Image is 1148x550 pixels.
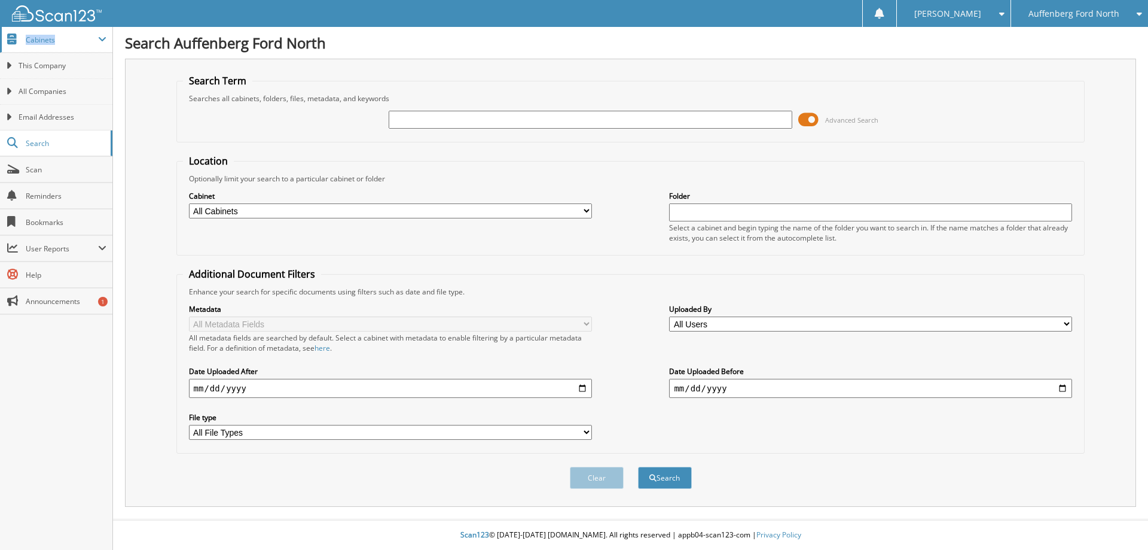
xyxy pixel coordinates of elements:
span: Scan [26,165,106,175]
span: Cabinets [26,35,98,45]
label: File type [189,412,592,423]
label: Folder [669,191,1072,201]
legend: Location [183,154,234,168]
span: Scan123 [460,530,489,540]
button: Clear [570,467,624,489]
legend: Additional Document Filters [183,268,321,281]
label: Metadata [189,304,592,314]
label: Uploaded By [669,304,1072,314]
a: here [315,343,330,353]
span: Email Addresses [19,112,106,123]
span: Announcements [26,296,106,306]
div: Searches all cabinets, folders, files, metadata, and keywords [183,93,1079,104]
div: All metadata fields are searched by default. Select a cabinet with metadata to enable filtering b... [189,333,592,353]
div: © [DATE]-[DATE] [DOMAIN_NAME]. All rights reserved | appb04-scan123-com | [113,521,1148,550]
div: Select a cabinet and begin typing the name of the folder you want to search in. If the name match... [669,223,1072,243]
span: Auffenberg Ford North [1028,10,1119,17]
label: Cabinet [189,191,592,201]
span: Reminders [26,191,106,201]
span: User Reports [26,244,98,254]
legend: Search Term [183,74,252,87]
label: Date Uploaded Before [669,366,1072,376]
img: scan123-logo-white.svg [12,5,102,22]
h1: Search Auffenberg Ford North [125,33,1136,53]
span: [PERSON_NAME] [914,10,981,17]
label: Date Uploaded After [189,366,592,376]
span: This Company [19,60,106,71]
a: Privacy Policy [756,530,801,540]
div: Optionally limit your search to a particular cabinet or folder [183,174,1079,184]
div: 1 [98,297,108,306]
div: Enhance your search for specific documents using filters such as date and file type. [183,287,1079,297]
button: Search [638,467,692,489]
span: Search [26,138,105,148]
span: Advanced Search [825,116,878,124]
span: All Companies [19,86,106,97]
input: end [669,379,1072,398]
span: Bookmarks [26,217,106,227]
input: start [189,379,592,398]
span: Help [26,270,106,280]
